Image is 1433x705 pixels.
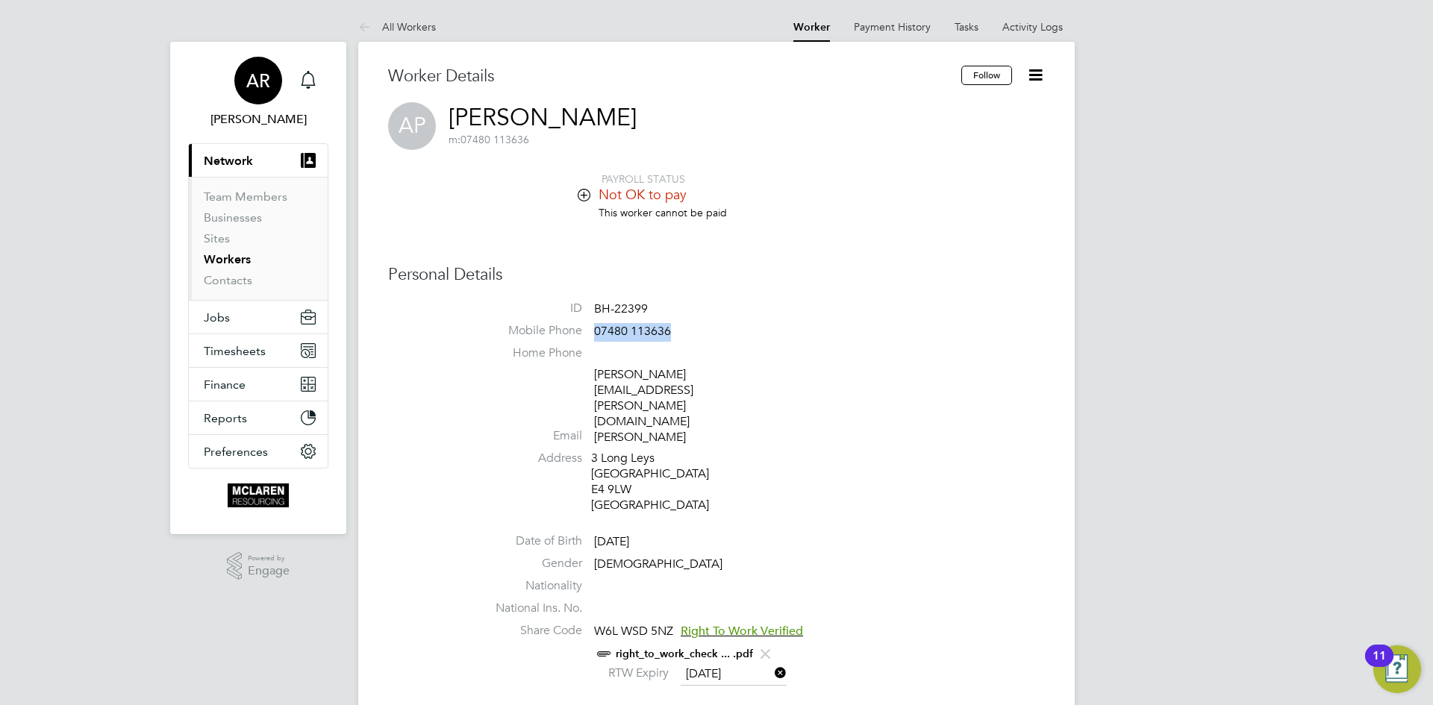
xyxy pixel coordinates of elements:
div: Network [189,177,328,300]
a: Businesses [204,210,262,225]
a: Tasks [955,20,978,34]
a: [PERSON_NAME] [449,103,637,132]
label: Gender [478,556,582,571]
label: National Ins. No. [478,601,582,616]
nav: Main navigation [170,42,346,534]
span: Jobs [204,310,230,325]
span: m: [449,133,461,146]
a: Contacts [204,273,252,287]
span: This worker cannot be paid [599,206,727,219]
label: Email [478,428,582,444]
span: [DATE] [594,535,629,550]
label: Address [478,451,582,466]
button: Preferences [189,435,328,468]
span: Not OK to pay [599,186,687,203]
span: 07480 113636 [594,324,671,339]
img: mclaren-logo-retina.png [228,483,288,507]
button: Jobs [189,301,328,333]
label: Home Phone [478,345,582,361]
a: [PERSON_NAME][EMAIL_ADDRESS][PERSON_NAME][DOMAIN_NAME][PERSON_NAME] [594,367,693,444]
span: Timesheets [204,344,266,358]
span: PAYROLL STATUS [602,172,685,186]
a: Workers [204,252,251,266]
span: [DEMOGRAPHIC_DATA] [594,557,722,571]
span: BH-22399 [594,301,648,316]
span: Arek Roziewicz [188,110,328,128]
label: Mobile Phone [478,323,582,339]
span: 07480 113636 [449,133,529,146]
label: Nationality [478,578,582,594]
span: Finance [204,377,246,392]
span: Right To Work Verified [681,624,803,639]
button: Timesheets [189,334,328,367]
input: Select one [681,663,787,686]
a: Payment History [854,20,931,34]
button: Reports [189,401,328,434]
a: Sites [204,231,230,245]
a: Team Members [204,189,287,204]
span: Network [204,154,253,168]
label: RTW Expiry [594,665,669,681]
button: Open Resource Center, 11 new notifications [1373,645,1421,693]
div: 11 [1373,656,1386,675]
label: ID [478,301,582,316]
span: Reports [204,411,247,425]
a: Activity Logs [1002,20,1063,34]
span: AP [388,102,436,150]
label: Date of Birth [478,533,582,549]
a: All Workers [358,20,436,34]
span: W6L WSD 5NZ [594,624,673,639]
h3: Personal Details [388,264,1045,286]
h3: Worker Details [388,66,961,87]
button: Finance [189,368,328,401]
span: AR [246,71,270,90]
button: Network [189,144,328,177]
a: AR[PERSON_NAME] [188,57,328,128]
label: Share Code [478,623,582,639]
a: Powered byEngage [227,552,290,580]
span: Engage [248,565,290,577]
span: Preferences [204,445,268,459]
button: Follow [961,66,1012,85]
span: Powered by [248,552,290,565]
div: 3 Long Leys [GEOGRAPHIC_DATA] E4 9LW [GEOGRAPHIC_DATA] [591,451,733,513]
a: right_to_work_check ... .pdf [616,648,753,660]
a: Worker [793,21,830,34]
a: Go to home page [188,483,328,507]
